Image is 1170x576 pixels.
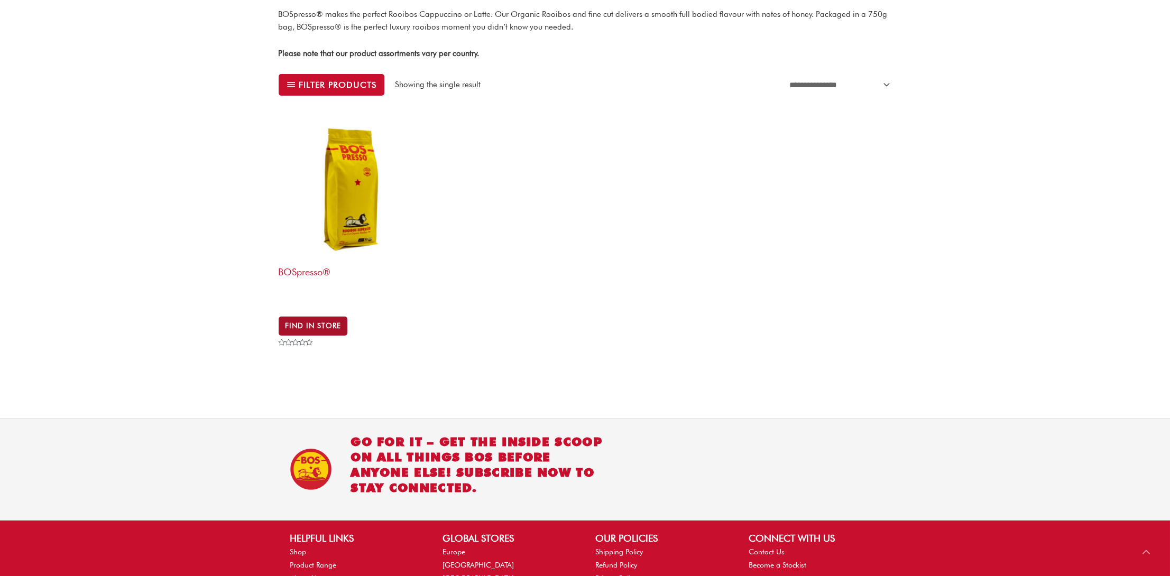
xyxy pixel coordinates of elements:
span: Filter products [299,81,376,89]
h2: OUR POLICIES [596,531,727,545]
h2: HELPFUL LINKS [290,531,421,545]
button: Filter products [279,74,385,96]
img: BOS Ice Tea [290,448,332,490]
a: [GEOGRAPHIC_DATA] [443,561,514,569]
h2: Go for it – get the inside scoop on all things BOS before anyone else! Subscribe now to stay conn... [351,434,607,495]
a: Shop [290,547,306,556]
a: Shipping Policy [596,547,643,556]
nav: CONNECT WITH US [749,545,880,572]
h2: GLOBAL STORES [443,531,574,545]
a: BOSpresso® [279,116,424,306]
a: Product Range [290,561,336,569]
h2: CONNECT WITH US [749,531,880,545]
select: Shop order [783,74,891,96]
a: Refund Policy [596,561,638,569]
h2: BOSpresso® [279,261,424,302]
strong: Please note that our product assortments vary per country. [279,49,480,58]
a: Europe [443,547,465,556]
p: Showing the single result [395,79,481,91]
img: BOSpresso® [279,116,424,261]
p: BOSpresso® makes the perfect Rooibos Cappuccino or Latte. Our Organic Rooibos and fine cut delive... [279,8,892,33]
a: BUY IN STORE [279,317,347,336]
a: Contact Us [749,547,785,556]
a: Become a Stockist [749,561,806,569]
